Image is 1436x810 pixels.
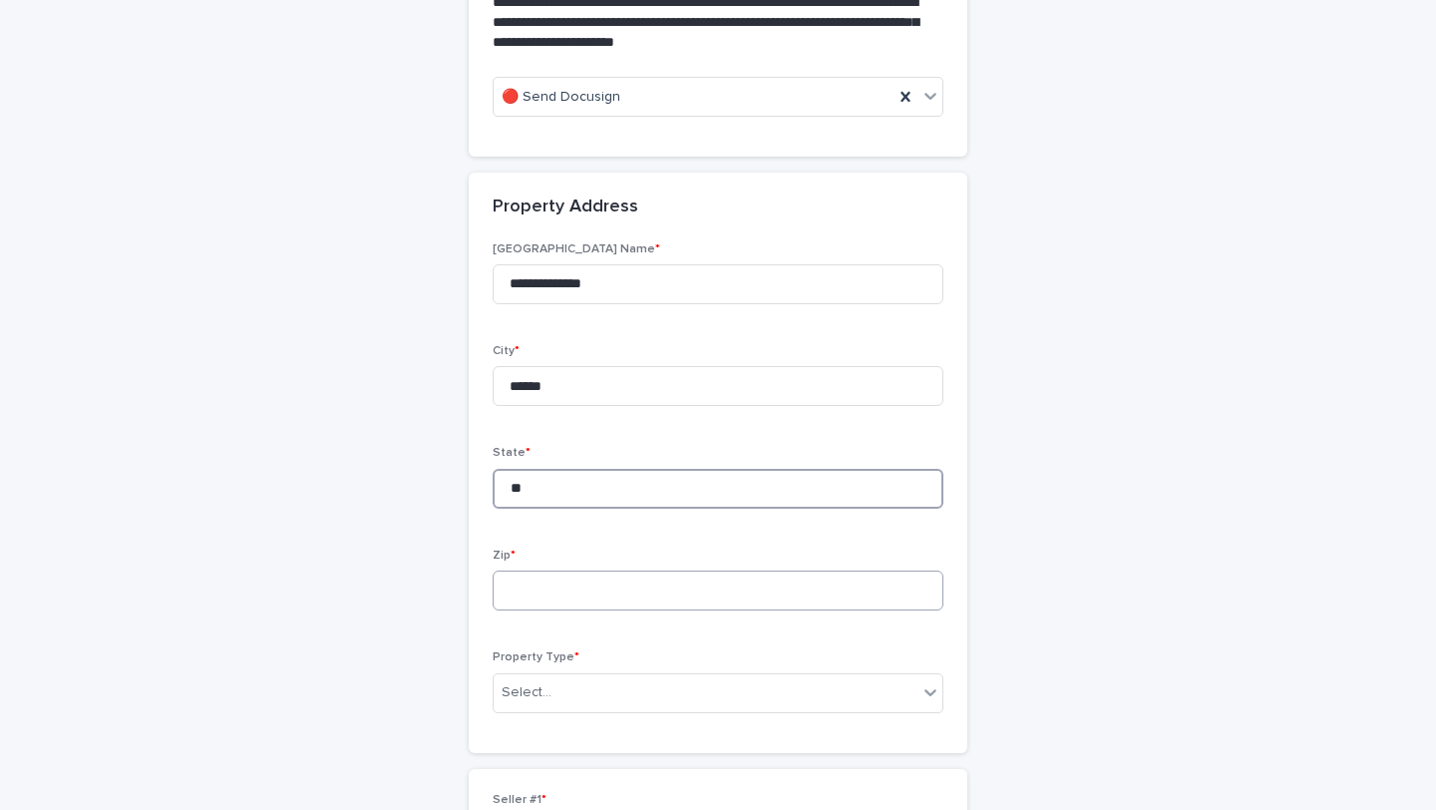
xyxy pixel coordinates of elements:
[493,651,579,663] span: Property Type
[502,87,620,108] span: 🔴 Send Docusign
[493,550,516,562] span: Zip
[502,682,551,703] div: Select...
[493,345,520,357] span: City
[493,794,546,806] span: Seller #1
[493,197,638,218] h2: Property Address
[493,243,660,255] span: [GEOGRAPHIC_DATA] Name
[493,447,531,459] span: State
